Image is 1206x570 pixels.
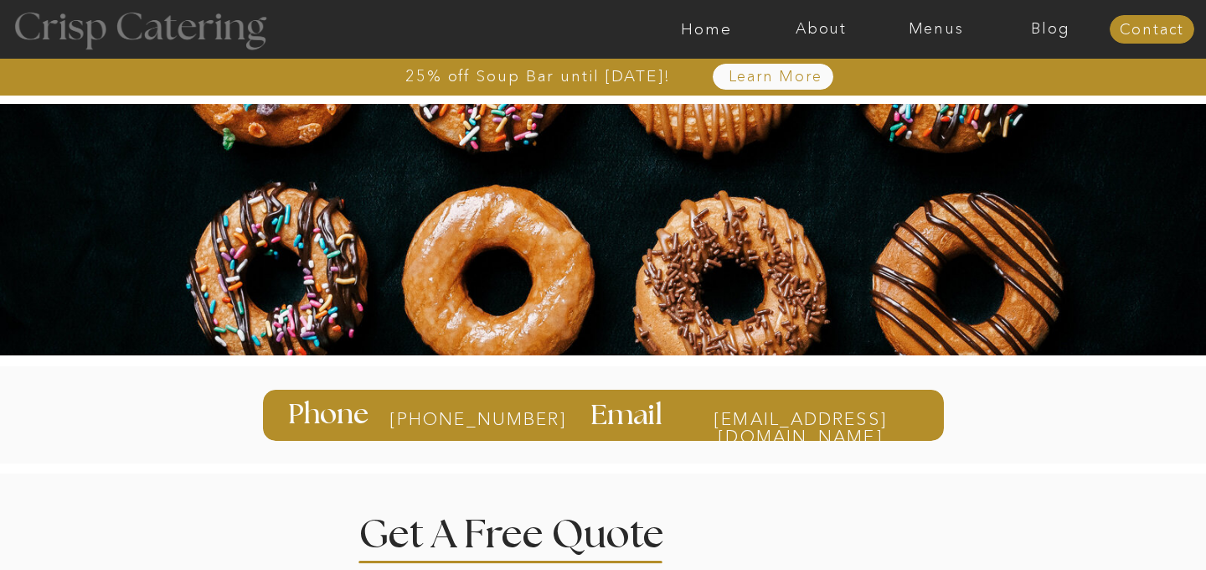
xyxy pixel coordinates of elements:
a: 25% off Soup Bar until [DATE]! [345,68,731,85]
a: Blog [993,21,1108,38]
h2: Get A Free Quote [358,516,715,547]
a: Learn More [689,69,861,85]
a: [EMAIL_ADDRESS][DOMAIN_NAME] [681,410,920,426]
a: [PHONE_NUMBER] [389,410,523,428]
a: About [764,21,879,38]
a: Home [649,21,764,38]
a: Menus [879,21,993,38]
h3: Phone [288,401,373,429]
h3: Email [590,402,667,428]
a: Contact [1110,22,1194,39]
